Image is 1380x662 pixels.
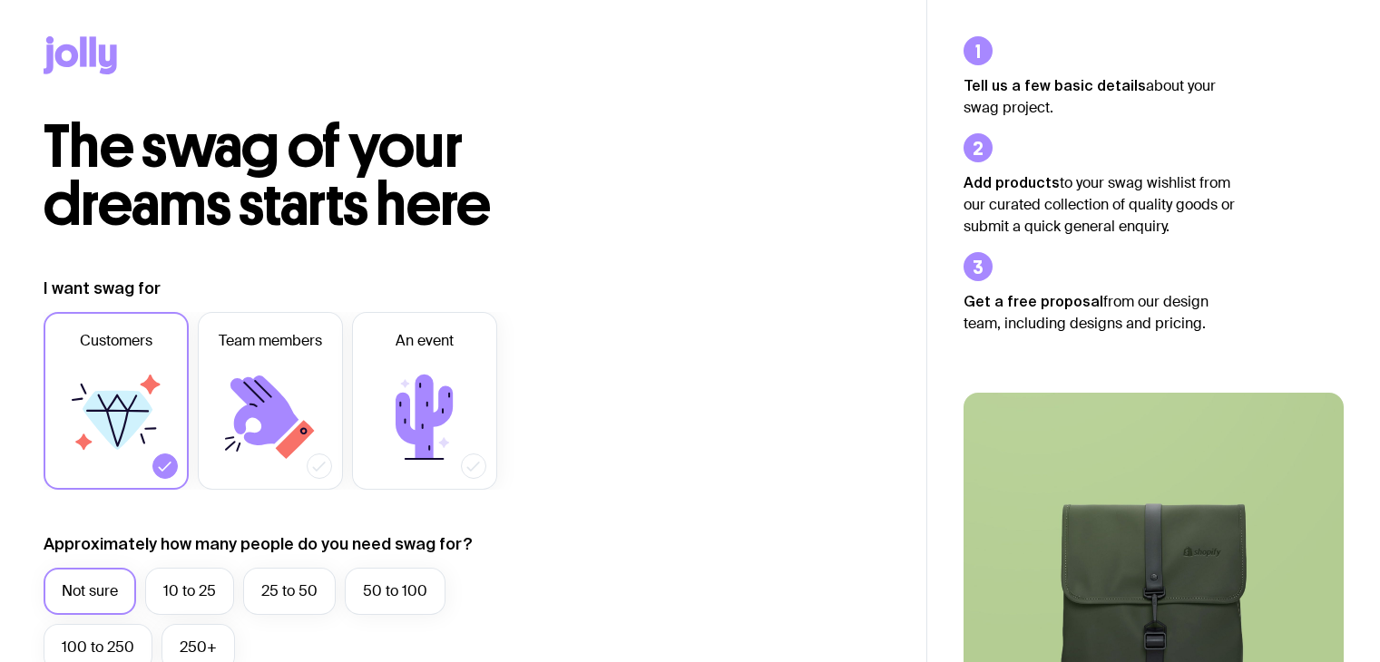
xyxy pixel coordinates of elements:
span: An event [396,330,454,352]
p: from our design team, including designs and pricing. [964,290,1236,335]
strong: Add products [964,174,1060,190]
span: Team members [219,330,322,352]
span: The swag of your dreams starts here [44,111,491,240]
label: 10 to 25 [145,568,234,615]
label: I want swag for [44,277,161,299]
label: 25 to 50 [243,568,336,615]
p: to your swag wishlist from our curated collection of quality goods or submit a quick general enqu... [964,171,1236,238]
strong: Tell us a few basic details [964,77,1146,93]
span: Customers [80,330,152,352]
strong: Get a free proposal [964,293,1103,309]
label: Not sure [44,568,136,615]
label: 50 to 100 [345,568,445,615]
p: about your swag project. [964,74,1236,119]
label: Approximately how many people do you need swag for? [44,533,473,555]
